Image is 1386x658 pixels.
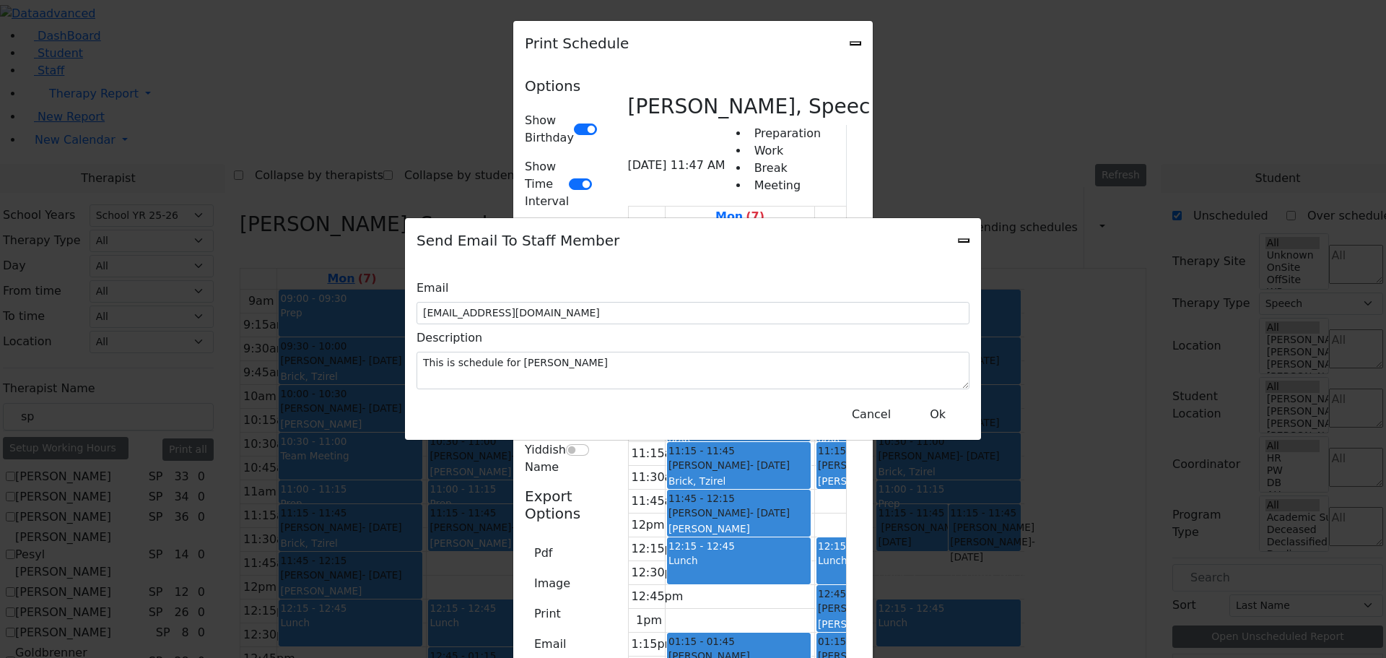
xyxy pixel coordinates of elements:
[958,238,969,243] button: Close
[417,324,482,352] label: Description
[417,230,619,251] h5: Send Email To Staff Member
[912,401,964,428] button: Close
[417,274,448,302] label: Email
[842,401,900,428] button: Close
